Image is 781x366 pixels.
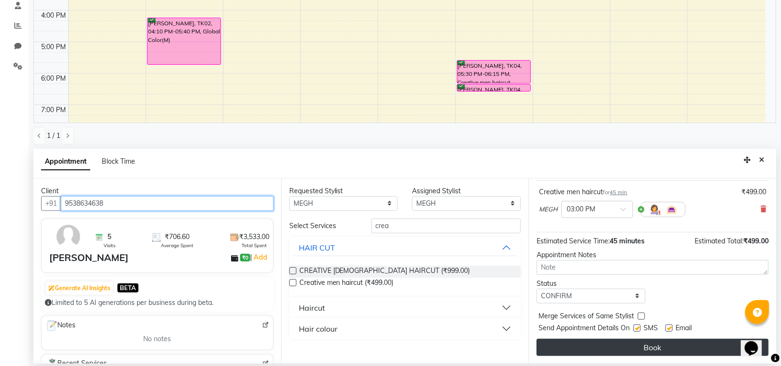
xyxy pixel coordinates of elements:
[299,302,325,314] div: Haircut
[539,205,558,214] span: MEGH
[117,283,138,293] span: BETA
[61,196,274,211] input: Search by Name/Mobile/Email/Code
[741,187,766,197] div: ₹499.00
[610,237,644,245] span: 45 minutes
[242,242,267,249] span: Total Spent
[46,282,113,295] button: Generate AI Insights
[47,131,60,141] span: 1 / 1
[537,279,645,289] div: Status
[457,84,530,91] div: [PERSON_NAME], TK04, 06:15 PM-06:30 PM, [PERSON_NAME] desigh(craft)
[293,320,517,337] button: Hair colour
[537,237,610,245] span: Estimated Service Time:
[695,237,743,245] span: Estimated Total:
[45,320,75,332] span: Notes
[40,10,68,21] div: 4:00 PM
[165,232,190,242] span: ₹706.60
[539,187,627,197] div: Creative men haircut
[537,250,769,260] div: Appointment Notes
[161,242,193,249] span: Average Spent
[412,186,521,196] div: Assigned Stylist
[289,186,398,196] div: Requested Stylist
[457,61,530,83] div: [PERSON_NAME], TK04, 05:30 PM-06:15 PM, Creative men haircut
[538,311,634,323] span: Merge Services of Same Stylist
[148,18,221,64] div: [PERSON_NAME], TK02, 04:10 PM-05:40 PM, Global Color(M)
[240,254,250,261] span: ₹0
[293,299,517,316] button: Haircut
[40,42,68,52] div: 5:00 PM
[299,278,394,290] span: Creative men haircut (₹499.00)
[54,223,82,251] img: avatar
[41,153,90,170] span: Appointment
[537,339,769,356] button: Book
[675,323,692,335] span: Email
[741,328,771,356] iframe: chat widget
[603,189,627,196] small: for
[102,157,135,166] span: Block Time
[282,221,364,231] div: Select Services
[40,73,68,84] div: 6:00 PM
[250,251,269,263] span: |
[371,219,521,233] input: Search by service name
[299,323,338,335] div: Hair colour
[40,105,68,115] div: 7:00 PM
[666,204,677,215] img: Interior.png
[252,251,269,263] a: Add
[41,186,274,196] div: Client
[649,204,660,215] img: Hairdresser.png
[45,298,270,308] div: Limited to 5 AI generations per business during beta.
[743,237,769,245] span: ₹499.00
[143,334,171,344] span: No notes
[755,153,769,167] button: Close
[41,196,61,211] button: +91
[299,242,335,253] div: HAIR CUT
[107,232,111,242] span: 5
[538,323,630,335] span: Send Appointment Details On
[299,266,470,278] span: CREATIVE [DEMOGRAPHIC_DATA] HAIRCUT (₹999.00)
[49,251,128,265] div: [PERSON_NAME]
[239,232,269,242] span: ₹3,533.00
[644,323,658,335] span: SMS
[104,242,116,249] span: Visits
[610,189,627,196] span: 45 min
[293,239,517,256] button: HAIR CUT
